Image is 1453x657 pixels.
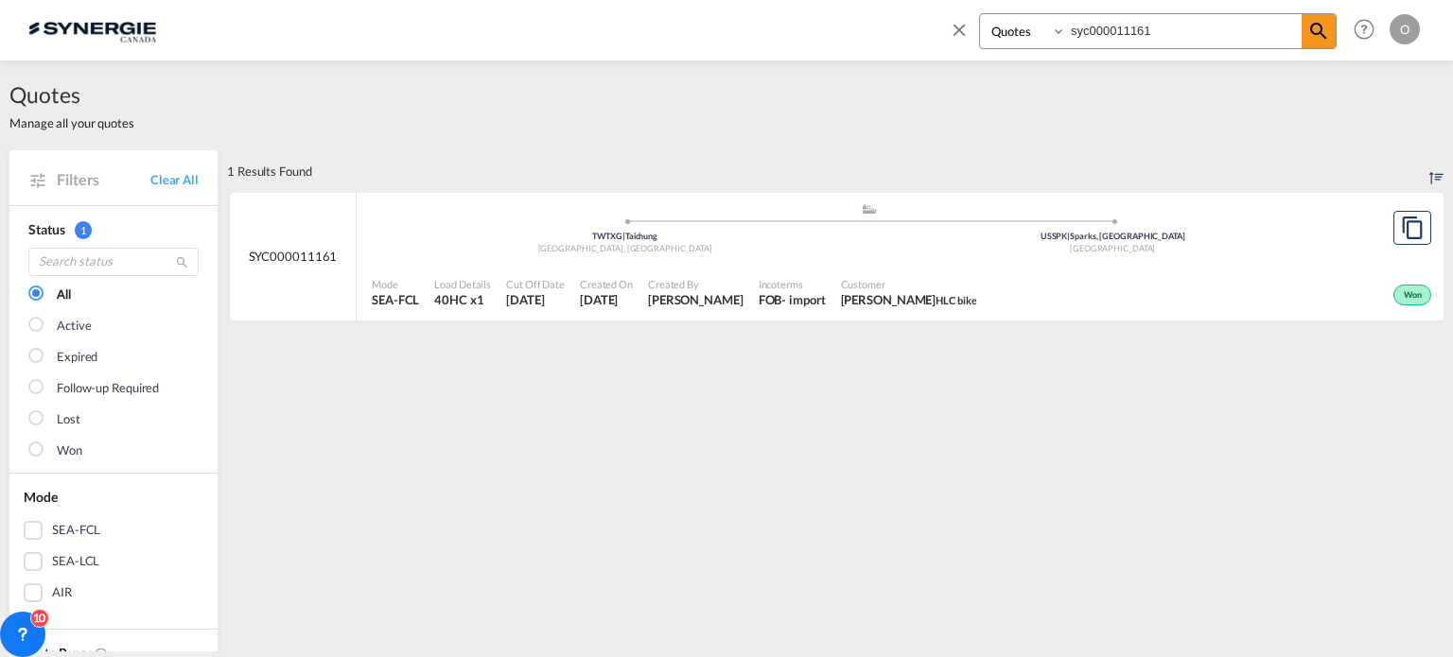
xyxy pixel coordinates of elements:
[1404,289,1427,303] span: Won
[24,489,58,505] span: Mode
[1393,285,1431,305] div: Won
[1066,14,1302,47] input: Enter Quotation Number
[1041,231,1185,241] span: USSPK Sparks, [GEOGRAPHIC_DATA]
[24,583,203,602] md-checkbox: AIR
[9,114,134,131] span: Manage all your quotes
[580,277,633,291] span: Created On
[28,221,64,237] span: Status
[759,291,782,308] div: FOB
[28,220,199,239] div: Status 1
[592,231,657,241] span: TWTXG Taichung
[1067,231,1070,241] span: |
[841,277,977,291] span: Customer
[1348,13,1390,47] div: Help
[841,291,977,308] span: Hala Laalj HLC bike
[580,291,633,308] span: 7 May 2025
[28,248,199,276] input: Search status
[949,13,979,59] span: icon-close
[781,291,825,308] div: - import
[9,79,134,110] span: Quotes
[372,291,419,308] span: SEA-FCL
[24,552,203,571] md-checkbox: SEA-LCL
[434,277,491,291] span: Load Details
[759,291,826,308] div: FOB import
[538,243,712,253] span: [GEOGRAPHIC_DATA], [GEOGRAPHIC_DATA]
[1393,211,1431,245] button: Copy Quote
[434,291,491,308] span: 40HC x 1
[57,317,91,336] div: Active
[1307,20,1330,43] md-icon: icon-magnify
[57,348,97,367] div: Expired
[175,255,189,269] md-icon: icon-magnify
[1429,150,1444,192] div: Sort by: Created On
[227,150,312,192] div: 1 Results Found
[949,19,970,40] md-icon: icon-close
[372,277,419,291] span: Mode
[1302,14,1336,48] span: icon-magnify
[622,231,625,241] span: |
[57,285,71,304] div: All
[648,291,744,308] span: Rosa Ho
[75,221,92,239] span: 1
[936,294,976,306] span: HLC bike
[28,9,156,51] img: 1f56c880d42311ef80fc7dca854c8e59.png
[1390,14,1420,44] div: O
[1401,216,1424,239] md-icon: assets/icons/custom/copyQuote.svg
[57,441,82,460] div: Won
[230,193,1444,321] div: SYC000011161 assets/icons/custom/ship-fill.svgassets/icons/custom/roll-o-plane.svgOriginTaichung ...
[759,277,826,291] span: Incoterms
[57,410,80,429] div: Lost
[648,277,744,291] span: Created By
[249,248,338,265] span: SYC000011161
[52,521,100,540] div: SEA-FCL
[57,379,159,398] div: Follow-up Required
[24,521,203,540] md-checkbox: SEA-FCL
[57,169,150,190] span: Filters
[858,204,881,214] md-icon: assets/icons/custom/ship-fill.svg
[150,171,199,188] a: Clear All
[52,552,99,571] div: SEA-LCL
[1070,243,1155,253] span: [GEOGRAPHIC_DATA]
[506,291,565,308] span: 7 May 2025
[52,583,72,602] div: AIR
[506,277,565,291] span: Cut Off Date
[1348,13,1380,45] span: Help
